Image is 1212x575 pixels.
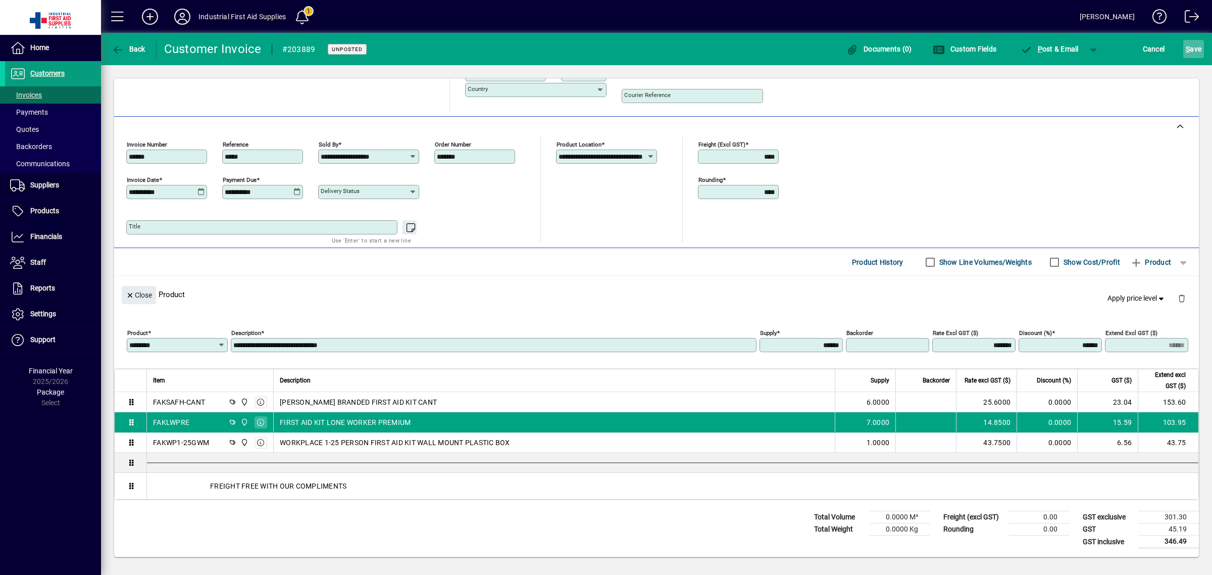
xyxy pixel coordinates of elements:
span: Back [112,45,145,53]
td: 153.60 [1138,392,1198,412]
mat-label: Product location [557,141,601,148]
mat-label: Invoice date [127,176,159,183]
mat-label: Order number [435,141,471,148]
span: Financials [30,232,62,241]
span: Backorder [923,375,950,386]
span: Description [280,375,311,386]
a: Invoices [5,86,101,104]
span: ost & Email [1020,45,1079,53]
button: Documents (0) [844,40,915,58]
div: Customer Invoice [164,41,262,57]
span: INDUSTRIAL FIRST AID SUPPLIES LTD [238,417,249,428]
mat-label: Title [129,223,140,230]
a: Payments [5,104,101,121]
a: Quotes [5,121,101,138]
a: Communications [5,155,101,172]
span: Cancel [1143,41,1165,57]
td: 15.59 [1077,412,1138,433]
button: Product History [848,253,907,271]
span: Home [30,43,49,52]
button: Post & Email [1015,40,1084,58]
td: 0.0000 [1017,412,1077,433]
app-page-header-button: Back [101,40,157,58]
div: Product [114,276,1199,313]
mat-label: Freight (excl GST) [698,141,745,148]
a: Support [5,327,101,353]
span: Discount (%) [1037,375,1071,386]
span: Support [30,336,56,344]
mat-label: Supply [760,329,777,337]
mat-label: Product [127,329,148,337]
button: Back [109,40,148,58]
a: Products [5,199,101,224]
a: Home [5,35,101,61]
mat-label: Extend excl GST ($) [1105,329,1157,337]
label: Show Cost/Profit [1062,257,1120,267]
a: Settings [5,302,101,327]
td: 0.0000 Kg [870,523,930,536]
td: Rounding [938,523,1009,536]
td: 346.49 [1138,536,1199,548]
span: Product [1130,254,1171,270]
span: 1.0000 [867,438,890,448]
span: Supply [871,375,889,386]
td: GST [1078,523,1138,536]
span: Documents (0) [846,45,912,53]
span: Product History [852,254,903,270]
span: Quotes [10,125,39,133]
span: INDUSTRIAL FIRST AID SUPPLIES LTD [238,437,249,448]
td: 301.30 [1138,511,1199,523]
mat-hint: Use 'Enter' to start a new line [332,234,411,246]
span: Settings [30,310,56,318]
mat-label: Discount (%) [1019,329,1052,337]
td: 0.0000 [1017,433,1077,453]
span: 6.0000 [867,397,890,407]
div: 43.7500 [963,438,1011,448]
mat-label: Payment due [223,176,257,183]
button: Profile [166,8,198,26]
span: Backorders [10,142,52,151]
td: 45.19 [1138,523,1199,536]
div: 25.6000 [963,397,1011,407]
span: Close [126,287,152,304]
span: Extend excl GST ($) [1144,369,1186,392]
td: GST exclusive [1078,511,1138,523]
span: Products [30,207,59,215]
mat-label: Reference [223,141,248,148]
div: #203889 [282,41,316,58]
button: Save [1183,40,1204,58]
mat-label: Invoice number [127,141,167,148]
span: Communications [10,160,70,168]
span: Rate excl GST ($) [965,375,1011,386]
div: FAKSAFH-CANT [153,397,205,407]
div: FAKWP1-25GWM [153,438,209,448]
div: FAKLWPRE [153,417,189,427]
mat-label: Backorder [846,329,873,337]
td: 0.0000 [1017,392,1077,412]
span: Payments [10,108,48,116]
td: Total Weight [809,523,870,536]
button: Apply price level [1103,290,1170,308]
span: [PERSON_NAME] BRANDED FIRST AID KIT CANT [280,397,437,407]
span: Staff [30,258,46,266]
a: Knowledge Base [1145,2,1167,35]
button: Add [134,8,166,26]
button: Custom Fields [930,40,999,58]
div: Industrial First Aid Supplies [198,9,286,25]
button: Delete [1170,286,1194,310]
a: Logout [1177,2,1199,35]
mat-label: Sold by [319,141,338,148]
span: INDUSTRIAL FIRST AID SUPPLIES LTD [238,397,249,408]
span: WORKPLACE 1-25 PERSON FIRST AID KIT WALL MOUNT PLASTIC BOX [280,438,510,448]
div: 14.8500 [963,417,1011,427]
td: 103.95 [1138,412,1198,433]
button: Product [1125,253,1176,271]
span: Customers [30,69,65,77]
td: GST inclusive [1078,536,1138,548]
mat-label: Country [468,85,488,92]
td: 0.0000 M³ [870,511,930,523]
mat-label: Courier Reference [624,91,671,99]
td: 23.04 [1077,392,1138,412]
label: Show Line Volumes/Weights [937,257,1032,267]
span: Package [37,388,64,396]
